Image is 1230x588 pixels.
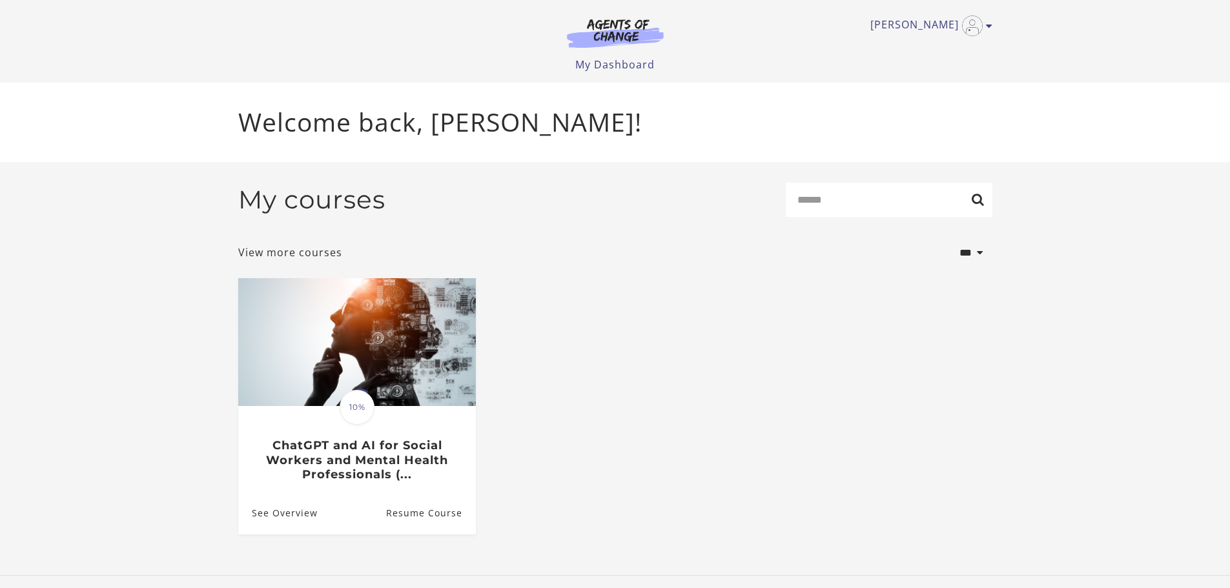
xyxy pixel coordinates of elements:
a: My Dashboard [575,57,655,72]
a: View more courses [238,245,342,260]
a: Toggle menu [870,15,986,36]
span: 10% [340,390,374,425]
img: Agents of Change Logo [553,18,677,48]
a: ChatGPT and AI for Social Workers and Mental Health Professionals (...: See Overview [238,492,318,534]
h3: ChatGPT and AI for Social Workers and Mental Health Professionals (... [252,438,462,482]
h2: My courses [238,185,385,215]
p: Welcome back, [PERSON_NAME]! [238,103,992,141]
a: ChatGPT and AI for Social Workers and Mental Health Professionals (...: Resume Course [385,492,475,534]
